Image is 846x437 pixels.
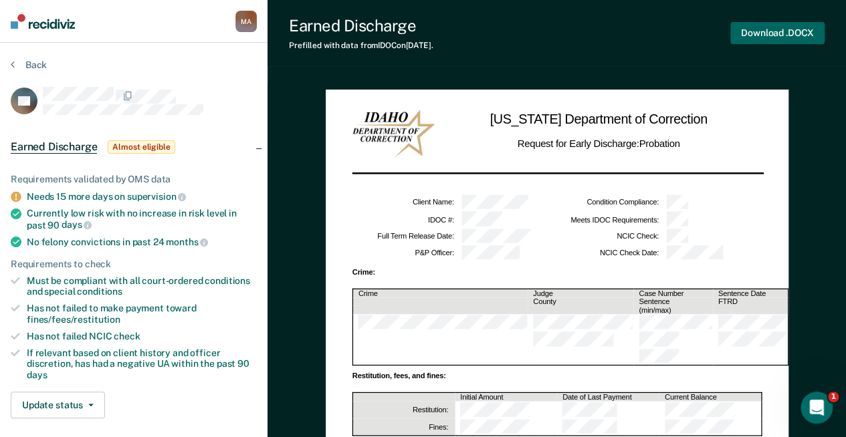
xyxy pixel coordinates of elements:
button: MA [235,11,257,32]
td: Meets IDOC Requirements : [556,211,659,228]
h2: Request for Early Discharge: Probation [517,136,679,151]
th: (min/max) [633,306,712,315]
td: P&P Officer : [352,245,454,261]
th: Initial Amount [455,393,557,402]
td: NCIC Check : [556,228,659,245]
div: Currently low risk with no increase in risk level in past 90 [27,208,257,231]
div: Has not failed NCIC [27,331,257,342]
th: Current Balance [659,393,761,402]
th: Sentence Date [712,289,788,297]
button: Back [11,59,47,71]
div: Has not failed to make payment toward [27,303,257,325]
div: Crime: [352,269,762,275]
span: days [27,370,47,380]
div: Prefilled with data from IDOC on [DATE] . [289,41,433,50]
img: Recidiviz [11,14,75,29]
div: Earned Discharge [289,16,433,35]
div: No felony convictions in past 24 [27,236,257,248]
td: IDOC # : [352,211,454,228]
div: Must be compliant with all court-ordered conditions and special [27,275,257,298]
div: M A [235,11,257,32]
button: Download .DOCX [730,22,825,44]
iframe: Intercom live chat [801,392,833,424]
span: months [166,237,208,247]
th: Case Number [633,289,712,297]
img: IDOC Logo [352,110,435,158]
th: Judge [528,289,633,297]
th: Restitution: [352,402,455,418]
div: Needs 15 more days on supervision [27,190,257,202]
span: 1 [828,392,839,402]
td: Client Name : [352,194,454,210]
th: Crime [352,289,528,297]
span: days [62,219,92,230]
span: check [114,331,140,341]
div: Restitution, fees, and fines: [352,372,762,379]
th: Date of Last Payment [556,393,659,402]
div: Requirements validated by OMS data [11,174,257,185]
h1: [US_STATE] Department of Correction [490,110,707,130]
th: Fines: [352,418,455,436]
div: If relevant based on client history and officer discretion, has had a negative UA within the past 90 [27,347,257,381]
td: NCIC Check Date : [556,245,659,261]
span: Almost eligible [108,140,175,154]
td: Full Term Release Date : [352,228,454,245]
span: Earned Discharge [11,140,97,154]
span: conditions [77,286,122,297]
td: Condition Compliance : [556,194,659,210]
span: fines/fees/restitution [27,314,120,325]
button: Update status [11,392,105,418]
th: Sentence [633,297,712,306]
th: County [528,297,633,306]
div: Requirements to check [11,259,257,270]
th: FTRD [712,297,788,306]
